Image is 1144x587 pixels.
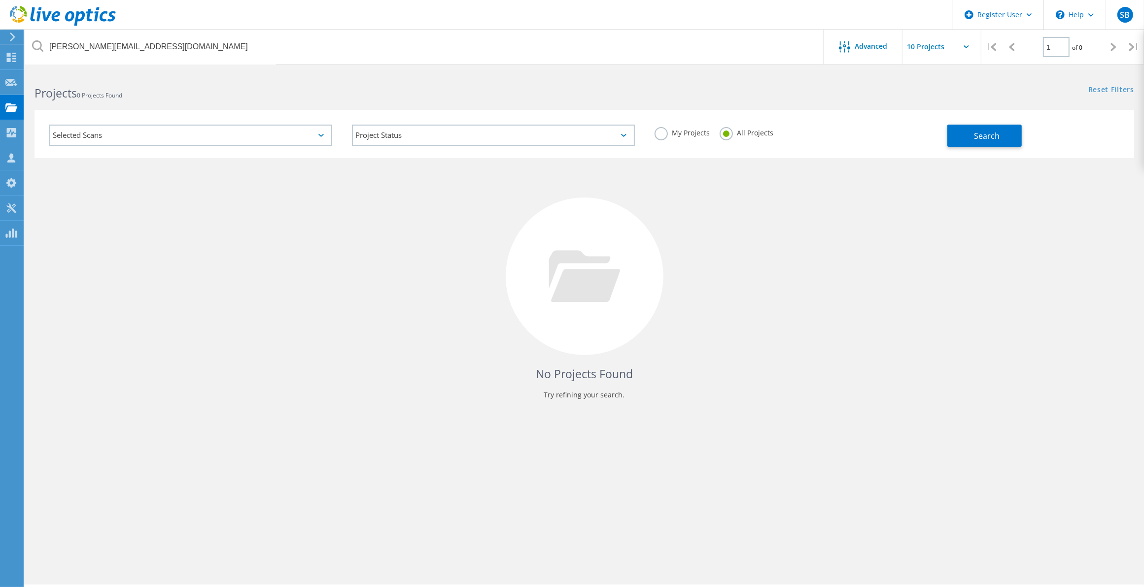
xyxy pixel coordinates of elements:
span: SB [1120,11,1130,19]
b: Projects [35,85,77,101]
span: Advanced [855,43,888,50]
label: My Projects [655,127,710,136]
div: Selected Scans [49,125,332,146]
div: | [1124,30,1144,65]
button: Search [947,125,1022,147]
input: Search projects by name, owner, ID, company, etc [25,30,824,64]
label: All Projects [720,127,773,136]
h4: No Projects Found [44,366,1124,382]
a: Live Optics Dashboard [10,21,116,28]
p: Try refining your search. [44,387,1124,403]
span: of 0 [1072,43,1082,52]
div: Project Status [352,125,635,146]
div: | [981,30,1002,65]
svg: \n [1056,10,1065,19]
span: Search [974,130,1000,141]
span: 0 Projects Found [77,91,122,99]
a: Reset Filters [1088,86,1134,95]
